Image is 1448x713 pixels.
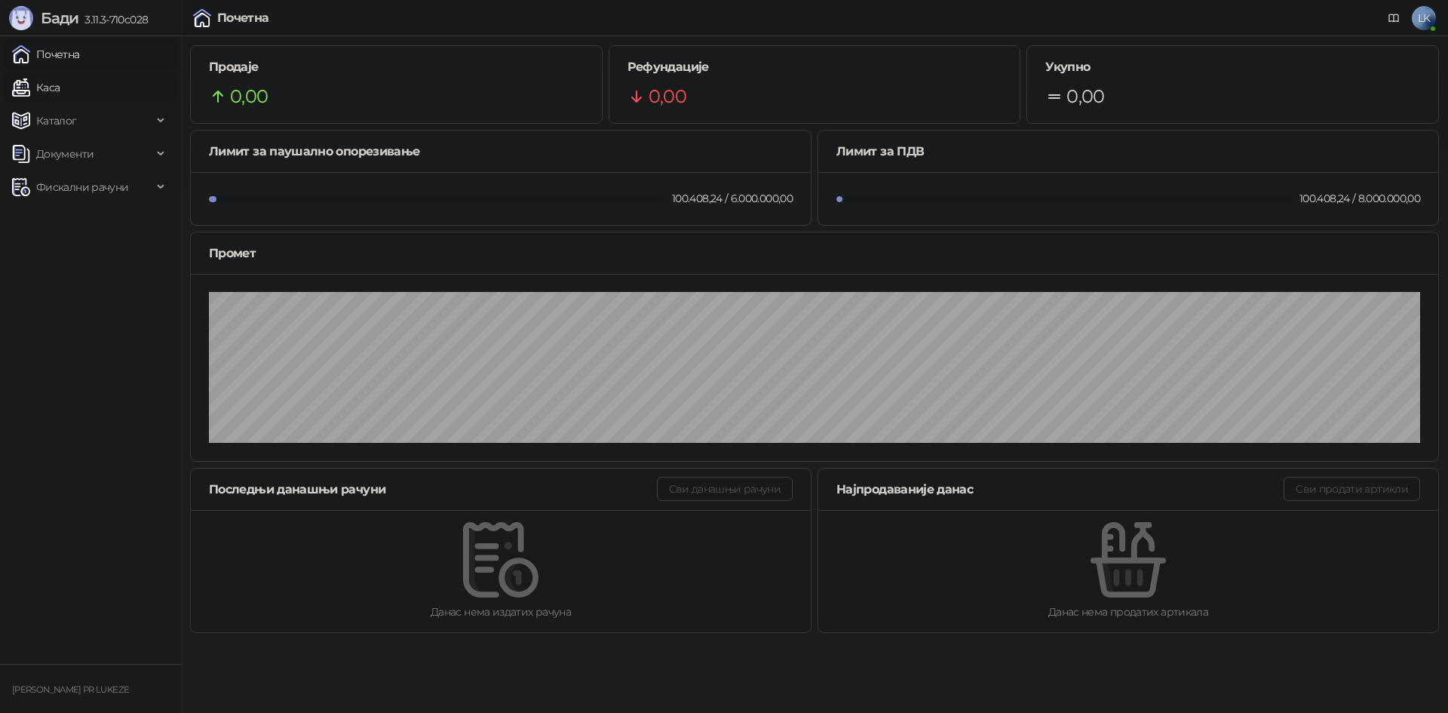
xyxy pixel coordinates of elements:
[209,244,1420,263] div: Промет
[36,172,128,202] span: Фискални рачуни
[12,684,129,695] small: [PERSON_NAME] PR LUKEZE
[12,72,60,103] a: Каса
[1412,6,1436,30] span: LK
[1284,477,1420,501] button: Сви продати артикли
[41,9,78,27] span: Бади
[36,106,77,136] span: Каталог
[12,39,80,69] a: Почетна
[209,480,657,499] div: Последњи данашњи рачуни
[209,58,584,76] h5: Продаје
[1045,58,1420,76] h5: Укупно
[657,477,793,501] button: Сви данашњи рачуни
[649,82,686,111] span: 0,00
[836,142,1420,161] div: Лимит за ПДВ
[1382,6,1406,30] a: Документација
[842,604,1414,620] div: Данас нема продатих артикала
[78,13,148,26] span: 3.11.3-710c028
[217,12,269,24] div: Почетна
[669,190,796,207] div: 100.408,24 / 6.000.000,00
[1296,190,1423,207] div: 100.408,24 / 8.000.000,00
[1066,82,1104,111] span: 0,00
[9,6,33,30] img: Logo
[215,604,787,620] div: Данас нема издатих рачуна
[836,480,1284,499] div: Најпродаваније данас
[36,139,94,169] span: Документи
[627,58,1002,76] h5: Рефундације
[209,142,793,161] div: Лимит за паушално опорезивање
[230,82,268,111] span: 0,00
